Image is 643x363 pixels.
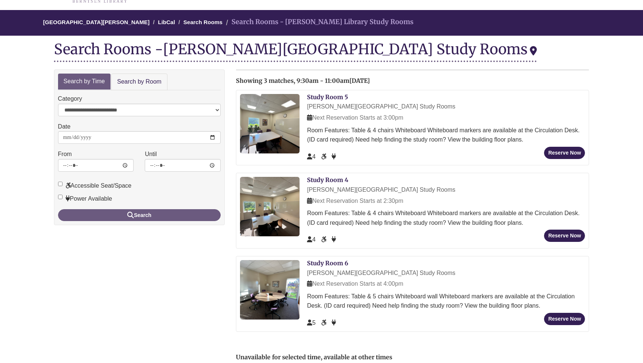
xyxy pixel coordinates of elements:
div: [PERSON_NAME][GEOGRAPHIC_DATA] Study Rooms [307,268,585,278]
h2: Showing 3 matches [236,78,589,84]
span: , 9:30am - 11:00am[DATE] [294,77,370,84]
div: Room Features: Table & 5 chairs Whiteboard wall Whiteboard markers are available at the Circulati... [307,292,585,311]
li: Search Rooms - [PERSON_NAME] Library Study Rooms [224,17,413,27]
div: [PERSON_NAME][GEOGRAPHIC_DATA] Study Rooms [307,185,585,195]
input: Power Available [58,195,63,199]
span: Next Reservation Starts at 2:30pm [307,198,403,204]
h2: Unavailable for selected time, available at other times [236,354,589,361]
nav: Breadcrumb [54,10,589,36]
span: Accessible Seat/Space [321,320,328,326]
a: LibCal [158,19,175,25]
label: Category [58,94,82,104]
label: Date [58,122,71,132]
span: The capacity of this space [307,153,316,160]
button: Search [58,209,221,221]
a: [GEOGRAPHIC_DATA][PERSON_NAME] [43,19,150,25]
a: Search Rooms [183,19,223,25]
button: Reserve Now [544,147,585,159]
a: Study Room 4 [307,176,348,184]
span: Accessible Seat/Space [321,153,328,160]
span: Power Available [332,320,336,326]
span: The capacity of this space [307,236,316,243]
img: Study Room 5 [240,94,300,153]
label: Power Available [58,194,112,204]
label: From [58,149,72,159]
div: [PERSON_NAME][GEOGRAPHIC_DATA] Study Rooms [163,40,537,58]
div: Search Rooms - [54,41,537,62]
a: Search by Time [58,74,111,90]
span: Next Reservation Starts at 3:00pm [307,114,403,121]
span: The capacity of this space [307,320,316,326]
label: Until [145,149,157,159]
button: Reserve Now [544,313,585,325]
span: Power Available [332,153,336,160]
div: Room Features: Table & 4 chairs Whiteboard Whiteboard markers are available at the Circulation De... [307,126,585,145]
a: Study Room 6 [307,259,348,267]
a: Study Room 5 [307,93,348,101]
img: Study Room 4 [240,177,300,236]
span: Accessible Seat/Space [321,236,328,243]
span: Power Available [332,236,336,243]
div: [PERSON_NAME][GEOGRAPHIC_DATA] Study Rooms [307,102,585,111]
input: Accessible Seat/Space [58,182,63,186]
label: Accessible Seat/Space [58,181,132,191]
div: Room Features: Table & 4 chairs Whiteboard Whiteboard markers are available at the Circulation De... [307,208,585,227]
button: Reserve Now [544,230,585,242]
img: Study Room 6 [240,260,300,320]
span: Next Reservation Starts at 4:00pm [307,281,403,287]
a: Search by Room [111,74,167,90]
